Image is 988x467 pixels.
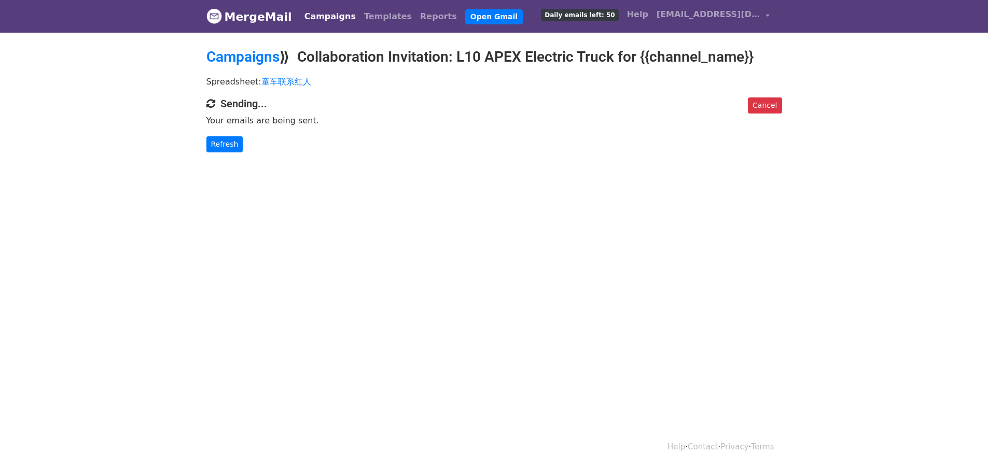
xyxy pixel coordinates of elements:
[652,4,774,29] a: [EMAIL_ADDRESS][DOMAIN_NAME]
[206,115,782,126] p: Your emails are being sent.
[623,4,652,25] a: Help
[206,48,782,66] h2: ⟫ Collaboration Invitation: L10 APEX Electric Truck for {{channel_name}}
[688,442,718,451] a: Contact
[541,9,618,21] span: Daily emails left: 50
[360,6,416,27] a: Templates
[206,48,280,65] a: Campaigns
[537,4,622,25] a: Daily emails left: 50
[667,442,685,451] a: Help
[206,8,222,24] img: MergeMail logo
[657,8,760,21] span: [EMAIL_ADDRESS][DOMAIN_NAME]
[206,76,782,87] p: Spreadsheet:
[261,77,311,87] a: 童车联系红人
[300,6,360,27] a: Campaigns
[206,136,243,152] a: Refresh
[416,6,461,27] a: Reports
[720,442,748,451] a: Privacy
[465,9,523,24] a: Open Gmail
[751,442,774,451] a: Terms
[206,97,782,110] h4: Sending...
[748,97,782,114] a: Cancel
[206,6,292,27] a: MergeMail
